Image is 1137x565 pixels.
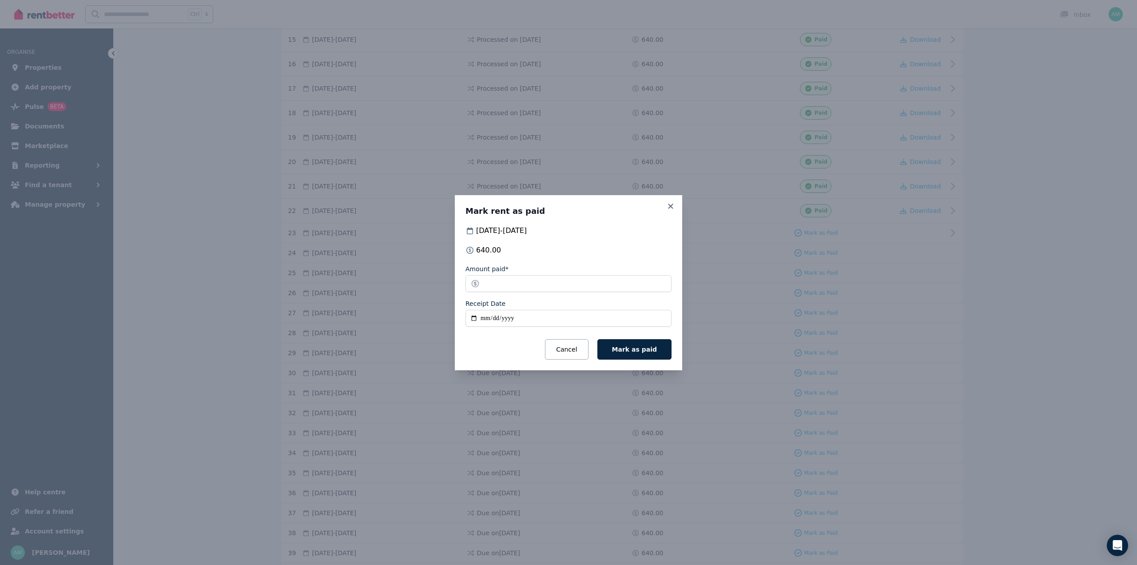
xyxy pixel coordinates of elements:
span: 640.00 [476,245,501,256]
span: Mark as paid [612,346,657,353]
div: Open Intercom Messenger [1107,535,1128,556]
h3: Mark rent as paid [465,206,672,216]
button: Mark as paid [597,339,672,360]
label: Amount paid* [465,264,509,273]
label: Receipt Date [465,299,505,308]
span: [DATE] - [DATE] [476,225,527,236]
button: Cancel [545,339,588,360]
